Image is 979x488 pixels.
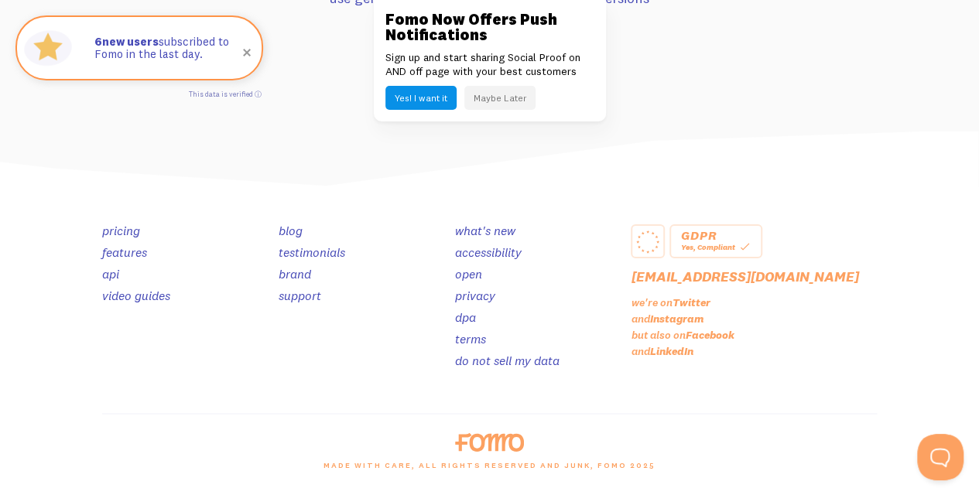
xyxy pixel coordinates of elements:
a: video guides [102,288,170,303]
a: GDPR Yes, Compliant [669,224,762,258]
button: Yes! I want it [385,86,457,110]
a: dpa [455,309,476,325]
a: api [102,266,119,282]
span: 6 [94,36,102,49]
button: Maybe Later [464,86,536,110]
a: terms [455,331,486,346]
a: support [279,288,321,303]
a: [EMAIL_ADDRESS][DOMAIN_NAME] [631,268,858,285]
a: pricing [102,223,140,238]
strong: new users [94,34,159,49]
div: GDPR [680,230,751,240]
a: what's new [455,223,515,238]
p: subscribed to Fomo in the last day. [94,36,246,61]
a: brand [279,266,311,282]
p: we're on [631,295,877,309]
h3: Fomo Now Offers Push Notifications [385,12,594,43]
a: privacy [455,288,495,303]
p: but also on [631,328,877,342]
a: accessibility [455,244,522,260]
a: Instagram [649,312,703,326]
img: Fomo [20,20,76,76]
a: Twitter [672,295,710,309]
a: This data is verified ⓘ [189,90,262,98]
a: features [102,244,147,260]
a: LinkedIn [649,344,693,358]
a: Facebook [685,328,734,342]
a: open [455,266,482,282]
img: fomo-logo-orange-8ab935bcb42dfda78e33409a85f7af36b90c658097e6bb5368b87284a318b3da.svg [455,433,524,452]
div: Yes, Compliant [680,240,751,254]
a: do not sell my data [455,353,560,368]
a: blog [279,223,303,238]
p: Sign up and start sharing Social Proof on AND off page with your best customers [385,50,594,78]
iframe: Help Scout Beacon - Open [917,434,964,480]
p: and [631,312,877,326]
a: testimonials [279,244,345,260]
p: and [631,344,877,358]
